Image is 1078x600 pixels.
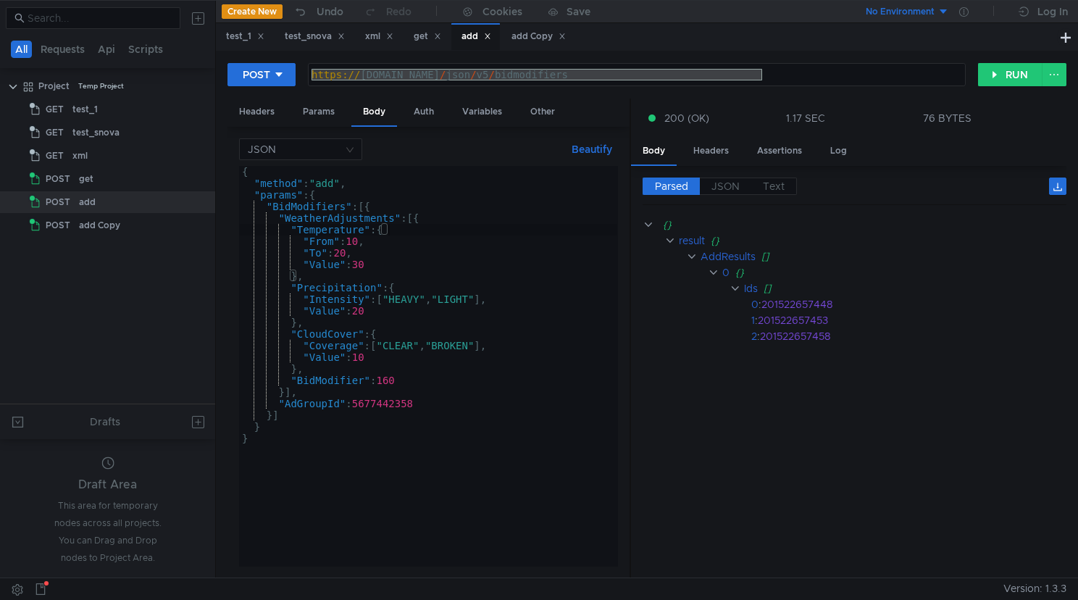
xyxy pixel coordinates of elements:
[978,63,1043,86] button: RUN
[631,138,677,166] div: Body
[682,138,740,164] div: Headers
[46,99,64,120] span: GET
[79,214,120,236] div: add Copy
[744,280,758,296] div: Ids
[819,138,858,164] div: Log
[93,41,120,58] button: Api
[72,99,98,120] div: test_1
[46,145,64,167] span: GET
[79,191,96,213] div: add
[451,99,514,125] div: Variables
[567,7,590,17] div: Save
[519,99,567,125] div: Other
[764,280,1047,296] div: []
[655,180,688,193] span: Parsed
[354,1,422,22] button: Redo
[11,41,32,58] button: All
[285,29,345,44] div: test_snova
[386,3,411,20] div: Redo
[46,214,70,236] span: POST
[317,3,343,20] div: Undo
[751,328,1066,344] div: :
[46,191,70,213] span: POST
[751,312,755,328] div: 1
[711,233,1048,249] div: {}
[761,296,1047,312] div: 201522657448
[226,29,264,44] div: test_1
[461,29,491,44] div: add
[701,249,756,264] div: AddResults
[751,328,757,344] div: 2
[72,122,120,143] div: test_snova
[222,4,283,19] button: Create New
[414,29,441,44] div: get
[751,296,1066,312] div: :
[227,63,296,86] button: POST
[786,112,825,125] div: 1.17 SEC
[511,29,566,44] div: add Copy
[351,99,397,127] div: Body
[763,180,785,193] span: Text
[38,75,70,97] div: Project
[79,168,93,190] div: get
[751,312,1066,328] div: :
[722,264,730,280] div: 0
[711,180,740,193] span: JSON
[46,168,70,190] span: POST
[72,145,88,167] div: xml
[291,99,346,125] div: Params
[482,3,522,20] div: Cookies
[761,249,1049,264] div: []
[758,312,1047,328] div: 201522657453
[90,413,120,430] div: Drafts
[36,41,89,58] button: Requests
[365,29,393,44] div: xml
[243,67,270,83] div: POST
[923,112,972,125] div: 76 BYTES
[760,328,1047,344] div: 201522657458
[663,217,1046,233] div: {}
[735,264,1047,280] div: {}
[124,41,167,58] button: Scripts
[402,99,446,125] div: Auth
[566,141,618,158] button: Beautify
[745,138,814,164] div: Assertions
[1037,3,1068,20] div: Log In
[283,1,354,22] button: Undo
[679,233,705,249] div: result
[664,110,709,126] span: 200 (OK)
[28,10,172,26] input: Search...
[751,296,759,312] div: 0
[227,99,286,125] div: Headers
[866,5,935,19] div: No Environment
[1003,578,1066,599] span: Version: 1.3.3
[78,75,124,97] div: Temp Project
[46,122,64,143] span: GET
